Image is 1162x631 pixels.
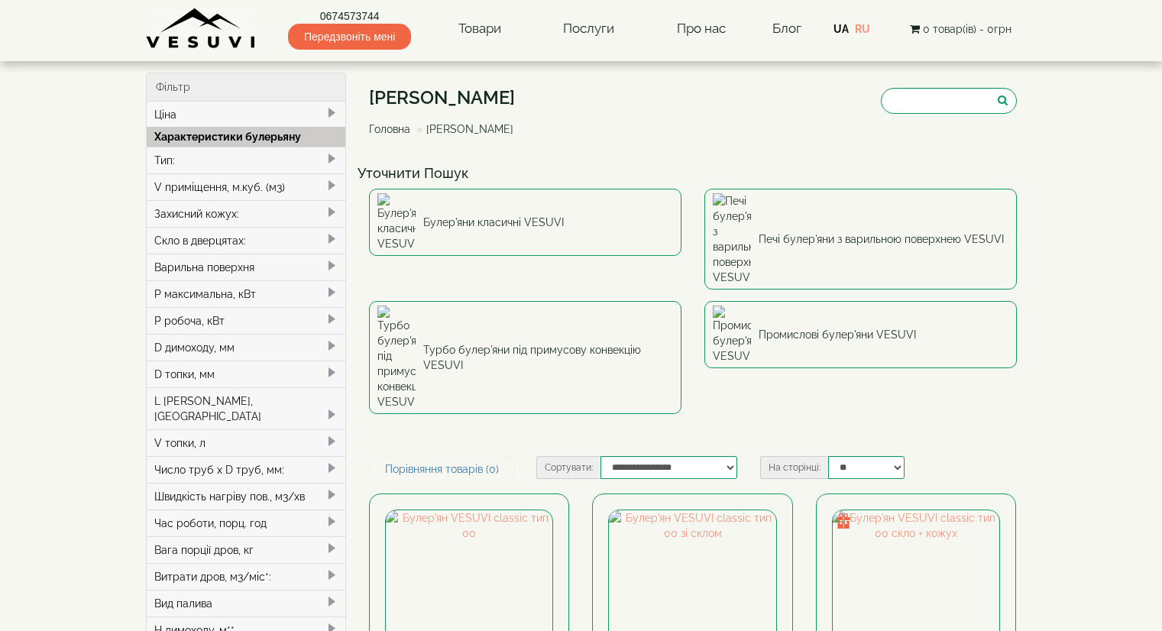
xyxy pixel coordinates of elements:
[923,23,1011,35] span: 0 товар(ів) - 0грн
[147,510,346,536] div: Час роботи, порц. год
[377,306,416,409] img: Турбо булер'яни під примусову конвекцію VESUVI
[443,11,516,47] a: Товари
[147,563,346,590] div: Витрати дров, м3/міс*:
[147,429,346,456] div: V топки, л
[147,147,346,173] div: Тип:
[147,102,346,128] div: Ціна
[704,301,1017,368] a: Промислові булер'яни VESUVI Промислові булер'яни VESUVI
[369,301,681,414] a: Турбо булер'яни під примусову конвекцію VESUVI Турбо булер'яни під примусову конвекцію VESUVI
[146,8,257,50] img: Завод VESUVI
[147,280,346,307] div: P максимальна, кВт
[147,590,346,616] div: Вид палива
[836,513,851,529] img: gift
[147,127,346,147] div: Характеристики булерьяну
[833,23,849,35] a: UA
[147,456,346,483] div: Число труб x D труб, мм:
[536,456,600,479] label: Сортувати:
[147,334,346,361] div: D димоходу, мм
[905,21,1016,37] button: 0 товар(ів) - 0грн
[662,11,741,47] a: Про нас
[760,456,828,479] label: На сторінці:
[358,166,1028,181] h4: Уточнити Пошук
[147,387,346,429] div: L [PERSON_NAME], [GEOGRAPHIC_DATA]
[369,88,525,108] h1: [PERSON_NAME]
[147,254,346,280] div: Варильна поверхня
[377,193,416,251] img: Булер'яни класичні VESUVI
[147,227,346,254] div: Скло в дверцятах:
[288,24,411,50] span: Передзвоніть мені
[855,23,870,35] a: RU
[147,536,346,563] div: Вага порції дров, кг
[288,8,411,24] a: 0674573744
[147,307,346,334] div: P робоча, кВт
[772,21,801,36] a: Блог
[147,73,346,102] div: Фільтр
[147,361,346,387] div: D топки, мм
[548,11,630,47] a: Послуги
[147,173,346,200] div: V приміщення, м.куб. (м3)
[704,189,1017,290] a: Печі булер'яни з варильною поверхнею VESUVI Печі булер'яни з варильною поверхнею VESUVI
[147,200,346,227] div: Захисний кожух:
[713,193,751,285] img: Печі булер'яни з варильною поверхнею VESUVI
[713,306,751,364] img: Промислові булер'яни VESUVI
[369,123,410,135] a: Головна
[369,189,681,256] a: Булер'яни класичні VESUVI Булер'яни класичні VESUVI
[369,456,515,482] a: Порівняння товарів (0)
[147,483,346,510] div: Швидкість нагріву пов., м3/хв
[413,121,513,137] li: [PERSON_NAME]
